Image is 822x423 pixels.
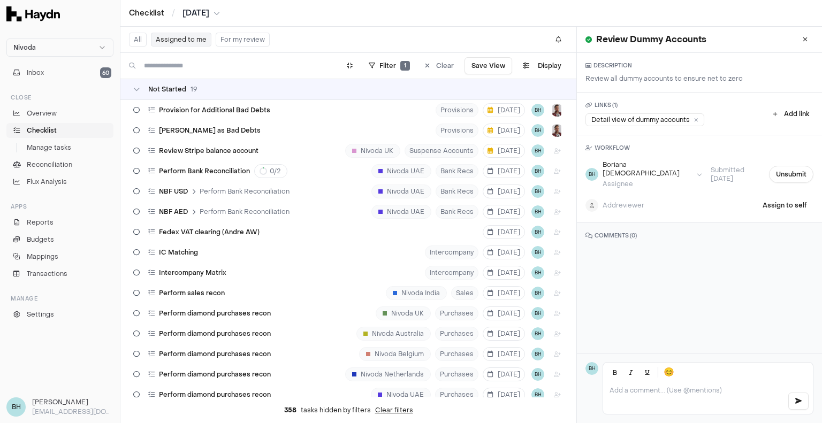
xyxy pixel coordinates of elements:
[6,106,113,121] a: Overview
[483,388,525,402] button: [DATE]
[400,61,410,71] span: 1
[488,350,520,358] span: [DATE]
[531,226,544,239] button: BH
[371,164,431,178] div: Nivoda UAE
[483,245,525,259] button: [DATE]
[6,307,113,322] a: Settings
[191,85,197,94] span: 19
[623,365,638,380] button: Italic (Ctrl+I)
[435,327,478,341] span: Purchases
[483,184,525,198] button: [DATE]
[664,366,674,379] span: 😊
[516,57,568,74] button: Display
[585,160,702,188] button: BHBoriana [DEMOGRAPHIC_DATA]Assignee
[488,187,520,196] span: [DATE]
[270,167,280,175] span: 0 / 2
[6,89,113,106] div: Close
[27,68,44,78] span: Inbox
[27,143,71,152] span: Manage tasks
[405,144,478,158] span: Suspense Accounts
[531,246,544,259] button: BH
[702,166,765,183] span: Submitted [DATE]
[436,184,478,198] span: Bank Recs
[159,370,271,379] span: Perform diamond purchases recon
[425,266,478,280] span: Intercompany
[182,8,209,19] span: [DATE]
[769,166,813,183] button: Unsubmit
[6,140,113,155] a: Manage tasks
[483,286,525,300] button: [DATE]
[436,205,478,219] span: Bank Recs
[6,198,113,215] div: Apps
[6,174,113,189] a: Flux Analysis
[159,268,226,277] span: Intercompany Matrix
[6,157,113,172] a: Reconciliation
[585,101,704,109] h3: LINKS ( 1 )
[640,365,654,380] button: Underline (Ctrl+U)
[483,266,525,280] button: [DATE]
[435,347,478,361] span: Purchases
[488,370,520,379] span: [DATE]
[531,205,544,218] button: BH
[6,232,113,247] a: Budgets
[159,350,271,358] span: Perform diamond purchases recon
[488,126,520,135] span: [DATE]
[483,327,525,341] button: [DATE]
[488,289,520,297] span: [DATE]
[159,106,270,114] span: Provision for Additional Bad Debts
[216,33,270,47] button: For my review
[531,104,544,117] button: BH
[531,266,544,279] button: BH
[151,33,211,47] button: Assigned to me
[129,8,164,19] a: Checklist
[585,199,644,212] button: Addreviewer
[488,207,520,216] span: [DATE]
[436,124,478,137] span: Provisions
[531,307,544,320] button: BH
[483,164,525,178] button: [DATE]
[371,205,431,219] div: Nivoda UAE
[159,126,261,135] span: [PERSON_NAME] as Bad Debts
[483,347,525,361] button: [DATE]
[6,249,113,264] a: Mappings
[488,309,520,318] span: [DATE]
[531,368,544,381] span: BH
[596,33,706,46] h1: Review Dummy Accounts
[483,367,525,381] button: [DATE]
[170,7,177,18] span: /
[483,306,525,320] button: [DATE]
[531,348,544,360] span: BH
[6,6,60,21] img: Haydn Logo
[661,365,676,380] button: 😊
[27,109,57,118] span: Overview
[435,367,478,381] span: Purchases
[436,103,478,117] span: Provisions
[465,57,512,74] button: Save View
[13,43,36,52] span: Nivoda
[6,215,113,230] a: Reports
[488,248,520,257] span: [DATE]
[531,185,544,198] button: BH
[6,65,113,80] button: Inbox60
[585,362,598,375] span: BH
[585,144,813,152] h3: WORKFLOW
[585,113,704,126] div: Detail view of dummy accounts
[159,289,225,297] span: Perform sales recon
[362,57,416,74] button: Filter1
[531,144,544,157] span: BH
[531,165,544,178] span: BH
[284,406,296,414] span: 358
[27,310,54,319] span: Settings
[607,365,622,380] button: Bold (Ctrl+B)
[6,266,113,281] a: Transactions
[6,123,113,138] a: Checklist
[159,207,188,216] span: NBF AED
[32,407,113,417] p: [EMAIL_ADDRESS][DOMAIN_NAME]
[531,388,544,401] button: BH
[120,397,576,423] div: tasks hidden by filters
